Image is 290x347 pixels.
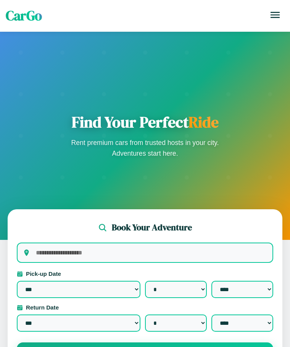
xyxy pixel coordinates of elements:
h2: Book Your Adventure [112,222,192,233]
h1: Find Your Perfect [69,113,221,131]
label: Return Date [17,304,273,311]
p: Rent premium cars from trusted hosts in your city. Adventures start here. [69,137,221,159]
label: Pick-up Date [17,270,273,277]
span: CarGo [6,7,42,25]
span: Ride [188,112,219,132]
